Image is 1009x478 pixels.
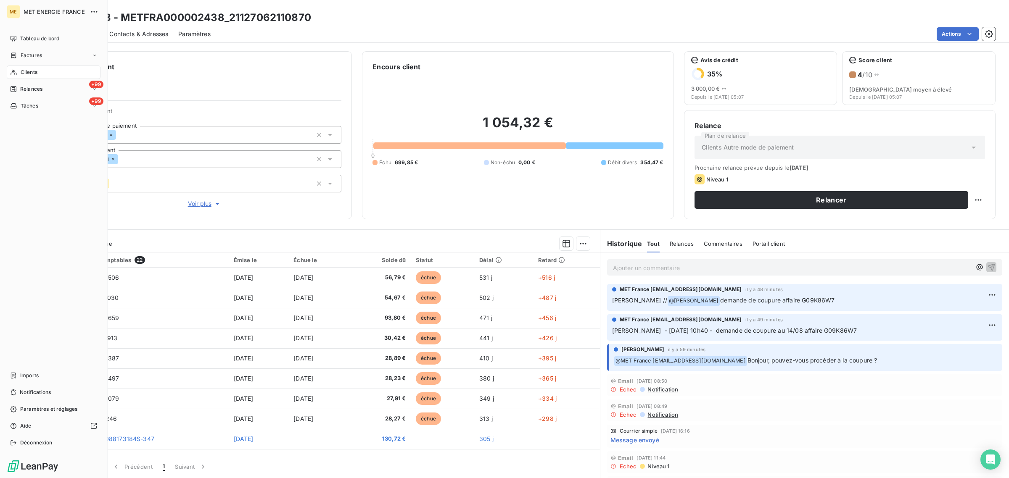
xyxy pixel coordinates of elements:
span: Débit divers [608,159,637,166]
span: Notifications [20,389,51,396]
span: [DATE] [234,375,254,382]
div: Statut [416,257,469,263]
span: Propriétés Client [68,108,341,119]
span: [DATE] [293,375,313,382]
span: 54,67 € [354,294,406,302]
span: Tableau de bord [20,35,59,42]
span: 305 j [479,435,494,442]
span: MET France [EMAIL_ADDRESS][DOMAIN_NAME] [620,286,742,293]
span: Relances [20,85,42,93]
span: 410 j [479,355,493,362]
div: Retard [538,257,594,263]
span: échue [416,292,441,304]
span: Depuis le [DATE] 05:07 [691,95,830,100]
span: 30,42 € [354,334,406,342]
span: Courrier simple [620,428,658,433]
span: [DATE] [234,415,254,422]
button: Suivant [170,458,212,475]
span: Imports [20,372,39,379]
span: Bonjour, pouvez-vous procéder à la coupure ? [748,357,877,364]
span: 354,47 € [640,159,663,166]
span: +456 j [538,314,556,321]
span: [PERSON_NAME] [621,346,665,353]
span: MET France [EMAIL_ADDRESS][DOMAIN_NAME] [620,316,742,323]
img: Logo LeanPay [7,460,59,473]
a: +99Tâches [7,99,100,113]
span: [DATE] [790,164,808,171]
span: Déconnexion [20,439,53,446]
span: +334 j [538,395,557,402]
span: 28,89 € [354,354,406,362]
span: 0 [371,152,375,159]
div: Pièces comptables [79,256,224,264]
span: +365 j [538,375,556,382]
span: échue [416,412,441,425]
span: 93,80 € [354,314,406,322]
h3: VRD 78 - METFRA000002438_21127062110870 [74,10,311,25]
h6: Relance [695,121,985,131]
span: échue [416,332,441,344]
span: 56,79 € [354,273,406,282]
span: MET ENERGIE FRANCE [24,8,85,15]
span: [PERSON_NAME] // [612,297,667,304]
span: 349 j [479,395,494,402]
span: [DATE] 08:50 [637,378,667,383]
div: Délai [479,257,528,263]
span: [DATE] [234,395,254,402]
span: ANNUL-1088173184S-347 [79,435,154,442]
span: 441 j [479,334,493,341]
input: Ajouter une valeur [109,180,116,187]
span: +487 j [538,294,556,301]
span: [DATE] [293,294,313,301]
span: +99 [89,97,103,105]
span: Paramètres et réglages [20,405,77,413]
span: 471 j [479,314,492,321]
span: [DATE] [234,274,254,281]
span: [DATE] [293,395,313,402]
span: Non-échu [491,159,515,166]
a: Imports [7,369,100,382]
span: Notification [647,411,678,418]
span: +395 j [538,355,556,362]
span: [DATE] [293,415,313,422]
span: +99 [89,81,103,88]
span: échue [416,352,441,365]
span: Email [618,378,634,384]
span: il y a 59 minutes [668,347,706,352]
span: 130,72 € [354,435,406,443]
span: Tâches [21,102,38,110]
span: échue [416,372,441,385]
span: Échu [379,159,391,166]
span: [DATE] 08:49 [637,404,667,409]
span: Email [618,454,634,461]
div: Émise le [234,257,284,263]
span: 313 j [479,415,493,422]
span: 28,23 € [354,374,406,383]
button: Précédent [107,458,158,475]
span: +298 j [538,415,557,422]
span: échue [416,312,441,324]
span: [DATE] [234,435,254,442]
span: échue [416,392,441,405]
span: Portail client [753,240,785,247]
button: Relancer [695,191,968,209]
span: [DATE] [234,294,254,301]
span: [DATE] [234,334,254,341]
span: Contacts & Adresses [109,30,168,38]
span: 531 j [479,274,492,281]
span: 27,91 € [354,394,406,403]
div: ME [7,5,20,18]
a: Factures [7,49,100,62]
span: Relances [670,240,694,247]
span: [DATE] 11:44 [637,455,666,460]
span: il y a 49 minutes [745,317,783,322]
span: @ [PERSON_NAME] [668,296,720,306]
span: Depuis le [DATE] 05:07 [849,95,988,100]
span: Clients [21,68,37,76]
div: Open Intercom Messenger [980,449,1001,470]
span: [PERSON_NAME] - [DATE] 10h40 - demande de coupure au 14/08 affaire G09K86W7 [612,327,857,334]
a: Tableau de bord [7,32,100,45]
div: Échue le [293,257,344,263]
span: +426 j [538,334,557,341]
a: Aide [7,419,100,433]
